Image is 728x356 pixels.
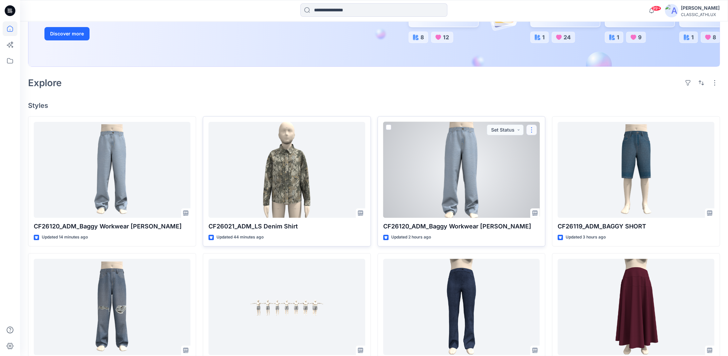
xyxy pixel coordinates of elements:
h2: Explore [28,77,62,88]
a: HQ022430_ATHLETIC WORKS 7IN_BIKE SHORT_Size Set [208,259,365,355]
a: CF26130_ADM_B8 High Rise Flared Five Pocket Pants [383,259,540,355]
a: CF26120_ADM_Baggy Workwear Jean [34,122,190,218]
a: Discover more [44,27,195,40]
div: CLASSIC_ATHLUX [681,12,720,17]
p: CF26021_ADM_LS Denim Shirt [208,222,365,231]
p: Updated 14 minutes ago [42,234,88,241]
span: 99+ [651,6,661,11]
a: CF26021_ADM_LS Denim Shirt [208,122,365,218]
a: CF26122_ADM_DESTROY_BAGGY_JEAN [34,259,190,355]
p: Updated 44 minutes ago [216,234,264,241]
button: Discover more [44,27,90,40]
p: Updated 3 hours ago [566,234,606,241]
div: [PERSON_NAME] [681,4,720,12]
p: Updated 2 hours ago [391,234,431,241]
p: CF26119_ADM_BAGGY SHORT [558,222,714,231]
h4: Styles [28,102,720,110]
a: CF26119_ADM_BAGGY SHORT [558,122,714,218]
img: avatar [665,4,678,17]
p: CF26120_ADM_Baggy Workwear [PERSON_NAME] [34,222,190,231]
a: CF26120_ADM_Baggy Workwear Jean [383,122,540,218]
p: CF26120_ADM_Baggy Workwear [PERSON_NAME] [383,222,540,231]
a: CF26133_ADM_B13 Side Button Midi Skirt rev [558,259,714,355]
